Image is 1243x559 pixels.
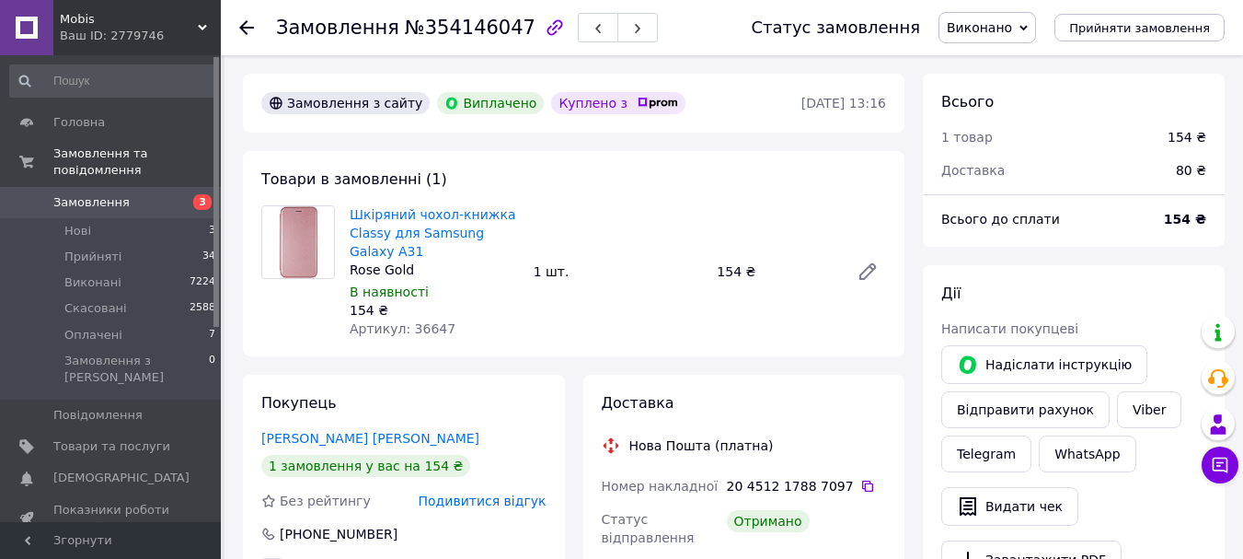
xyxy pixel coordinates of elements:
span: 34 [202,249,215,265]
div: 154 ₴ [350,301,519,320]
span: Артикул: 36647 [350,321,455,336]
div: 1 шт. [526,259,710,285]
time: [DATE] 13:16 [801,96,886,111]
span: Виконано [947,20,1012,35]
span: 7224 [190,274,215,291]
img: Шкіряний чохол-книжка Classy для Samsung Galaxy A31 [262,206,334,278]
div: [PHONE_NUMBER] [278,525,399,543]
span: 3 [209,223,215,239]
button: Чат з покупцем [1202,447,1238,483]
span: Всього до сплати [941,212,1060,227]
span: Статус відправлення [602,512,695,545]
span: Виконані [64,274,121,291]
div: Нова Пошта (платна) [625,437,778,455]
div: Виплачено [437,92,544,114]
span: Головна [53,114,105,131]
div: Отримано [727,510,810,532]
span: Без рейтингу [280,494,371,508]
span: Прийняті [64,249,121,265]
span: Номер накладної [602,479,719,494]
a: [PERSON_NAME] [PERSON_NAME] [261,431,479,446]
span: Замовлення [276,17,399,39]
span: Скасовані [64,300,127,317]
span: 3 [193,194,212,210]
div: Повернутися назад [239,18,254,37]
div: 154 ₴ [709,259,842,285]
div: Замовлення з сайту [261,92,430,114]
button: Прийняти замовлення [1054,14,1225,41]
span: Повідомлення [53,407,143,424]
span: Всього [941,93,994,111]
span: 2588 [190,300,215,317]
img: prom [638,98,678,109]
div: Rose Gold [350,261,519,279]
div: 80 ₴ [1165,150,1217,191]
div: Статус замовлення [751,18,920,37]
div: Ваш ID: 2779746 [60,28,221,44]
span: Подивитися відгук [419,494,547,508]
div: Куплено з [551,92,685,114]
span: [DEMOGRAPHIC_DATA] [53,470,190,486]
span: Mobis [60,11,198,28]
a: Telegram [941,436,1031,472]
div: 1 замовлення у вас на 154 ₴ [261,455,470,477]
div: 20 4512 1788 7097 [727,477,886,495]
span: Замовлення та повідомлення [53,146,221,179]
input: Пошук [9,64,217,98]
span: Покупець [261,394,337,412]
span: Нові [64,223,91,239]
span: Показники роботи компанії [53,502,170,535]
div: 154 ₴ [1168,128,1206,146]
span: Доставка [941,163,1005,178]
span: Прийняти замовлення [1069,21,1210,35]
button: Відправити рахунок [941,391,1110,428]
span: 7 [209,327,215,344]
span: Написати покупцеві [941,321,1078,336]
button: Видати чек [941,487,1078,526]
a: Viber [1117,391,1181,428]
span: Замовлення з [PERSON_NAME] [64,353,209,386]
a: Редагувати [849,253,886,290]
span: 1 товар [941,130,993,145]
span: Доставка [602,394,674,412]
button: Надіслати інструкцію [941,345,1147,384]
b: 154 ₴ [1164,212,1206,227]
a: Шкіряний чохол-книжка Classy для Samsung Galaxy A31 [350,207,515,259]
a: WhatsApp [1039,436,1135,472]
span: 0 [209,353,215,386]
span: Замовлення [53,194,130,211]
span: Оплачені [64,327,122,344]
span: В наявності [350,285,429,299]
span: Дії [941,285,961,302]
span: №354146047 [405,17,535,39]
span: Товари в замовленні (1) [261,170,447,188]
span: Товари та послуги [53,438,170,455]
